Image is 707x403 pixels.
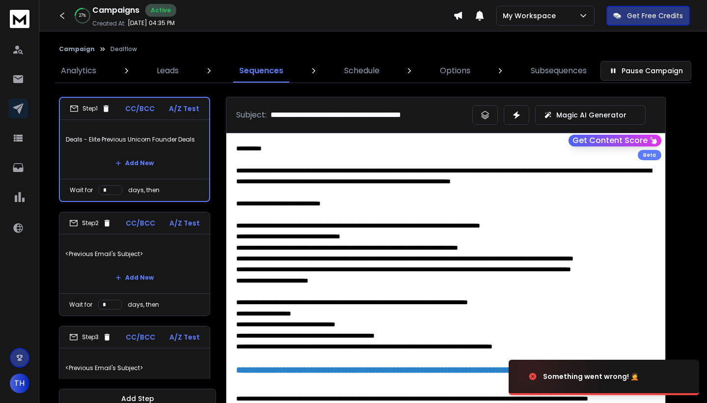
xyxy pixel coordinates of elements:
[344,65,380,77] p: Schedule
[61,65,96,77] p: Analytics
[606,6,690,26] button: Get Free Credits
[65,354,204,382] p: <Previous Email's Subject>
[233,59,289,83] a: Sequences
[169,104,199,114] p: A/Z Test
[10,374,29,393] button: TH
[66,126,203,153] p: Deals - Elite Previous Unicorn Founder Deals
[125,104,155,114] p: CC/BCC
[59,97,210,202] li: Step1CC/BCCA/Z TestDeals - Elite Previous Unicorn Founder DealsAdd NewWait fordays, then
[169,218,200,228] p: A/Z Test
[70,104,110,113] div: Step 1
[108,153,162,173] button: Add New
[59,212,210,316] li: Step2CC/BCCA/Z Test<Previous Email's Subject>Add NewWait fordays, then
[79,13,86,19] p: 27 %
[70,186,93,194] p: Wait for
[128,19,175,27] p: [DATE] 04:35 PM
[169,332,200,342] p: A/Z Test
[239,65,283,77] p: Sequences
[110,45,137,53] p: Dealflow
[556,110,626,120] p: Magic AI Generator
[509,350,607,403] img: image
[128,301,159,309] p: days, then
[65,240,204,268] p: <Previous Email's Subject>
[151,59,185,83] a: Leads
[92,4,139,16] h1: Campaigns
[69,333,111,342] div: Step 3
[92,20,126,28] p: Created At:
[128,186,160,194] p: days, then
[600,61,691,81] button: Pause Campaign
[69,219,111,228] div: Step 2
[434,59,476,83] a: Options
[69,301,92,309] p: Wait for
[525,59,593,83] a: Subsequences
[535,105,646,125] button: Magic AI Generator
[108,268,162,288] button: Add New
[157,65,179,77] p: Leads
[59,45,95,53] button: Campaign
[543,372,639,381] div: Something went wrong! 🤦
[627,11,683,21] p: Get Free Credits
[236,109,267,121] p: Subject:
[126,332,155,342] p: CC/BCC
[145,4,176,17] div: Active
[440,65,470,77] p: Options
[126,218,155,228] p: CC/BCC
[638,150,661,160] div: Beta
[55,59,102,83] a: Analytics
[10,10,29,28] img: logo
[338,59,385,83] a: Schedule
[569,135,661,146] button: Get Content Score
[531,65,587,77] p: Subsequences
[503,11,560,21] p: My Workspace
